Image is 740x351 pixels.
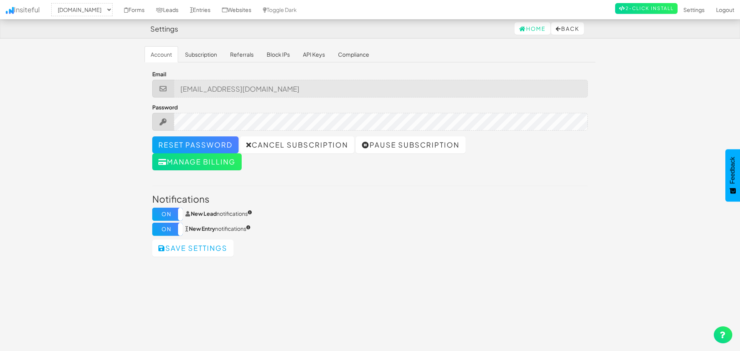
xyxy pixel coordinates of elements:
[152,103,178,111] label: Password
[725,149,740,202] button: Feedback - Show survey
[152,208,183,221] label: On
[150,25,178,33] h4: Settings
[152,223,183,236] label: On
[174,80,588,97] input: john@doe.com
[332,46,375,62] a: Compliance
[615,3,678,14] a: 2-Click Install
[152,136,239,153] a: Reset password
[6,7,14,14] img: icon.png
[261,46,296,62] a: Block IPs
[189,225,215,232] strong: New Entry
[356,136,466,153] a: Pause subscription
[179,46,223,62] a: Subscription
[185,225,251,232] span: notifications
[224,46,260,62] a: Referrals
[297,46,331,62] a: API Keys
[152,240,234,257] button: Save settings
[729,157,736,184] span: Feedback
[515,22,550,35] a: Home
[152,153,242,170] button: Manage billing
[551,22,584,35] button: Back
[185,210,252,217] span: notifications
[240,136,354,153] a: Cancel subscription
[145,46,178,62] a: Account
[152,194,588,204] h3: Notifications
[191,210,217,217] strong: New Lead
[152,70,166,78] label: Email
